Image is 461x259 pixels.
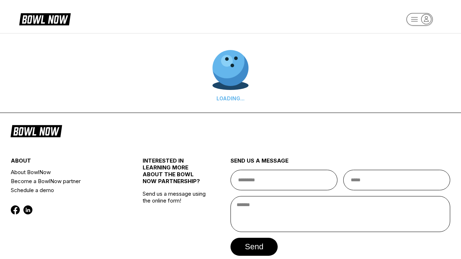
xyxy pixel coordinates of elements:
[230,157,450,170] div: send us a message
[143,157,209,190] div: INTERESTED IN LEARNING MORE ABOUT THE BOWL NOW PARTNERSHIP?
[11,157,121,168] div: about
[230,238,278,256] button: send
[11,177,121,186] a: Become a BowlNow partner
[11,186,121,195] a: Schedule a demo
[212,95,249,101] div: LOADING...
[11,168,121,177] a: About BowlNow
